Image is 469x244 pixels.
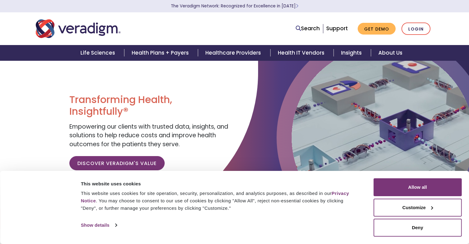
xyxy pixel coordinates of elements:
[296,24,320,33] a: Search
[81,180,360,188] div: This website uses cookies
[401,23,430,35] a: Login
[270,45,334,61] a: Health IT Vendors
[334,45,371,61] a: Insights
[171,3,298,9] a: The Veradigm Network: Recognized for Excellence in [DATE]Learn More
[73,45,124,61] a: Life Sciences
[81,221,117,230] a: Show details
[81,190,360,212] div: This website uses cookies for site operation, security, personalization, and analytics purposes, ...
[69,122,228,148] span: Empowering our clients with trusted data, insights, and solutions to help reduce costs and improv...
[373,199,462,217] button: Customize
[373,219,462,237] button: Deny
[69,94,230,118] h1: Transforming Health, Insightfully®
[371,45,410,61] a: About Us
[36,19,121,39] img: Veradigm logo
[326,25,348,32] a: Support
[358,23,396,35] a: Get Demo
[296,3,298,9] span: Learn More
[124,45,198,61] a: Health Plans + Payers
[198,45,270,61] a: Healthcare Providers
[69,156,165,170] a: Discover Veradigm's Value
[373,178,462,196] button: Allow all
